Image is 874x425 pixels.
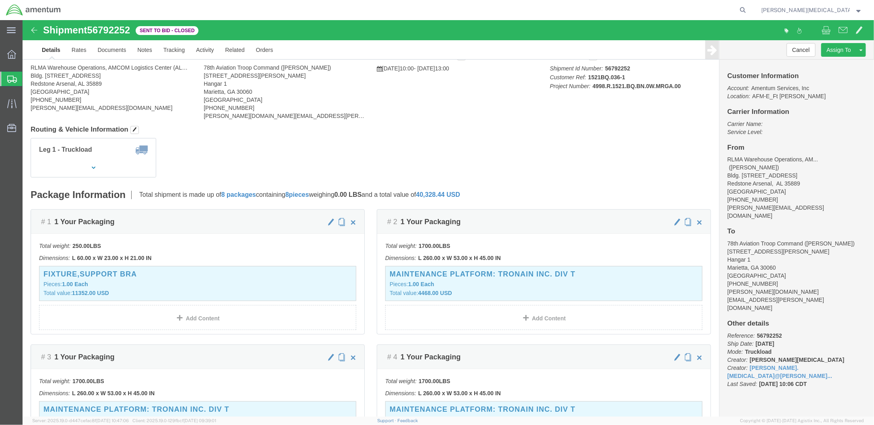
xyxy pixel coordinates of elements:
[762,6,850,14] span: Carlos Fastin
[32,418,129,423] span: Server: 2025.19.0-d447cefac8f
[23,20,874,417] iframe: FS Legacy Container
[96,418,129,423] span: [DATE] 10:47:06
[397,418,418,423] a: Feedback
[132,418,216,423] span: Client: 2025.19.0-129fbcf
[6,4,61,16] img: logo
[184,418,216,423] span: [DATE] 09:39:01
[377,418,397,423] a: Support
[740,417,864,424] span: Copyright © [DATE]-[DATE] Agistix Inc., All Rights Reserved
[761,5,863,15] button: [PERSON_NAME][MEDICAL_DATA]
